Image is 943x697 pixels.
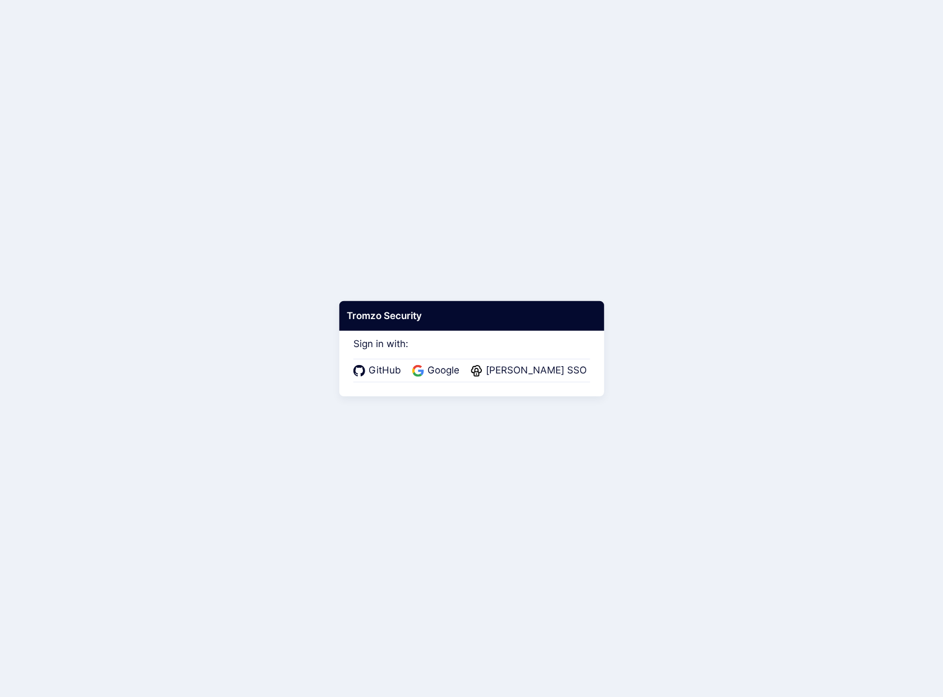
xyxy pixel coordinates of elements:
a: [PERSON_NAME] SSO [471,363,590,378]
span: GitHub [365,363,404,378]
a: GitHub [353,363,404,378]
div: Sign in with: [353,322,590,382]
span: [PERSON_NAME] SSO [482,363,590,378]
a: Google [412,363,463,378]
div: Tromzo Security [339,301,604,331]
span: Google [424,363,463,378]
